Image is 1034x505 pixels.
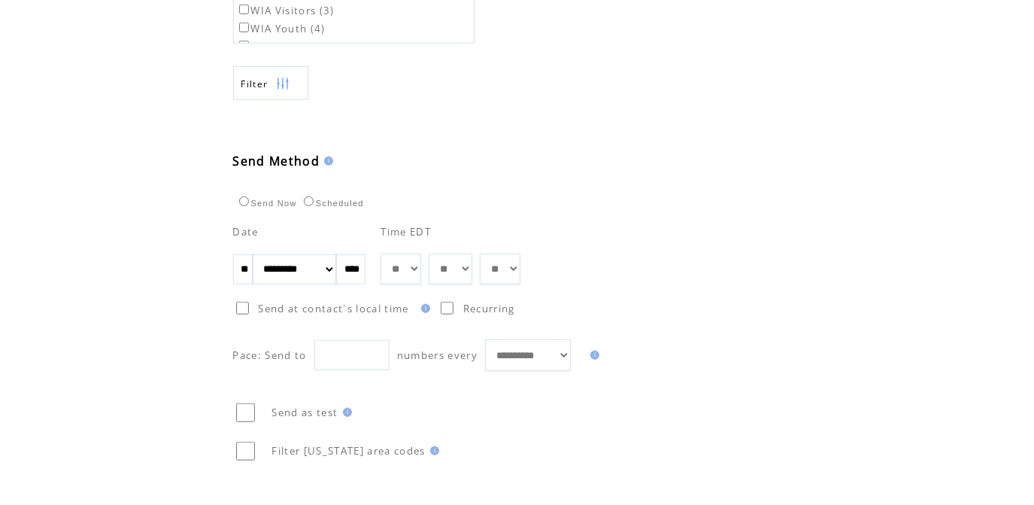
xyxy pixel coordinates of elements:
label: Send Now [235,199,297,208]
span: Time EDT [381,225,431,239]
label: WIA Youth (4) [236,22,326,35]
span: Recurring [463,302,515,315]
img: help.gif [338,408,352,417]
span: Show filters [241,78,268,90]
a: Filter [233,66,308,100]
img: help.gif [586,351,599,360]
img: filters.png [276,67,290,101]
input: Send Now [239,196,249,206]
img: help.gif [426,446,439,455]
label: wiachoir (16) [236,40,322,53]
span: Filter [US_STATE] area codes [272,444,426,458]
span: numbers every [397,348,478,362]
label: Scheduled [300,199,364,208]
img: help.gif [320,157,333,166]
input: wiachoir (16) [239,41,249,50]
span: Send at contact`s local time [259,302,409,315]
input: WIA Visitors (3) [239,5,249,14]
label: WIA Visitors (3) [236,4,335,17]
span: Send Method [233,153,320,169]
img: help.gif [417,304,430,313]
input: Scheduled [304,196,314,206]
span: Date [233,225,259,239]
span: Pace: Send to [233,348,307,362]
span: Send as test [272,406,338,419]
input: WIA Youth (4) [239,23,249,32]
